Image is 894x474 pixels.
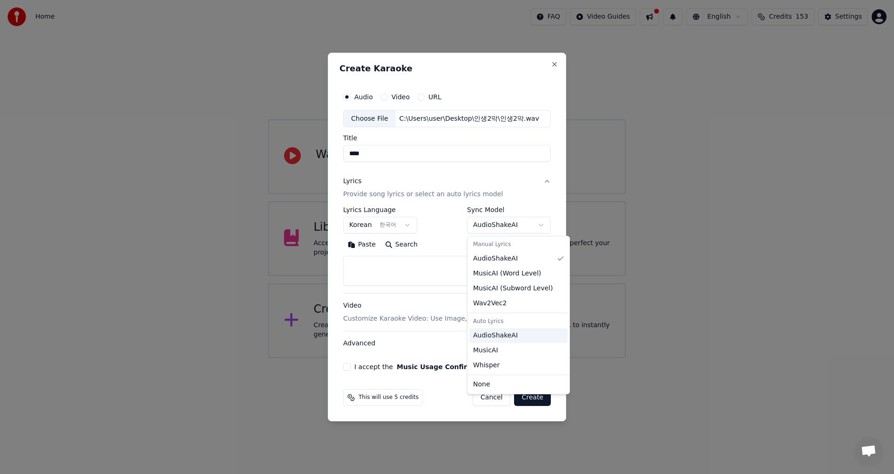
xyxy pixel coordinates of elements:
[473,254,518,263] span: AudioShakeAI
[473,331,518,340] span: AudioShakeAI
[469,238,568,251] div: Manual Lyrics
[473,361,500,370] span: Whisper
[473,346,498,355] span: MusicAI
[473,269,541,278] span: MusicAI ( Word Level )
[473,284,553,293] span: MusicAI ( Subword Level )
[473,380,490,389] span: None
[473,299,507,308] span: Wav2Vec2
[469,315,568,328] div: Auto Lyrics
